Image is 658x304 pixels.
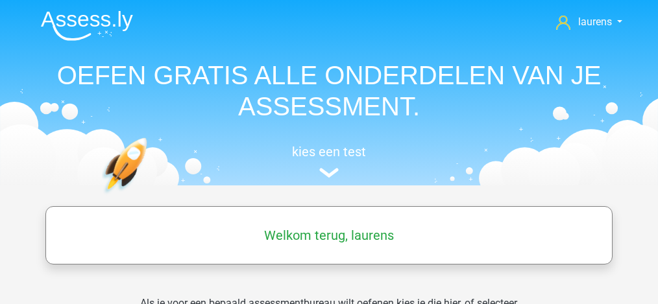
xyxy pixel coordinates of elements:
a: laurens [551,14,628,30]
img: oefenen [102,137,197,255]
img: assessment [319,168,339,178]
h5: kies een test [30,144,628,159]
span: laurens [578,16,612,28]
h1: OEFEN GRATIS ALLE ONDERDELEN VAN JE ASSESSMENT. [30,60,628,122]
img: Assessly [41,10,133,41]
h5: Welkom terug, laurens [52,228,606,243]
a: kies een test [30,144,628,178]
